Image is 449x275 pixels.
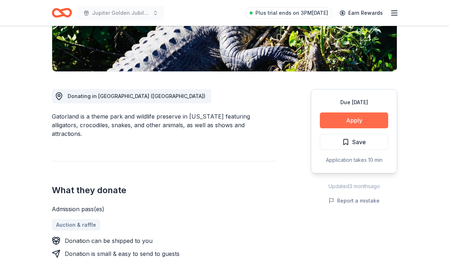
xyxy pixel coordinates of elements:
span: Donating in [GEOGRAPHIC_DATA] ([GEOGRAPHIC_DATA]) [68,93,205,99]
a: Auction & raffle [52,219,100,231]
a: Plus trial ends on 3PM[DATE] [245,7,332,19]
h2: What they donate [52,185,276,196]
div: Due [DATE] [320,98,388,107]
div: Updated 3 months ago [311,182,397,191]
button: Jupiter Golden Jubilee [78,6,164,20]
div: Gatorland is a theme park and wildlife preserve in [US_STATE] featuring alligators, crocodiles, s... [52,112,276,138]
button: Save [320,134,388,150]
div: Donation is small & easy to send to guests [65,249,180,258]
span: Save [352,137,366,147]
a: Home [52,4,72,21]
div: Application takes 10 min [320,156,388,164]
span: Jupiter Golden Jubilee [92,9,150,17]
div: Donation can be shipped to you [65,236,153,245]
a: Earn Rewards [335,6,387,19]
div: Admission pass(es) [52,205,276,213]
span: Plus trial ends on 3PM[DATE] [255,9,328,17]
button: Report a mistake [328,196,380,205]
button: Apply [320,112,388,128]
